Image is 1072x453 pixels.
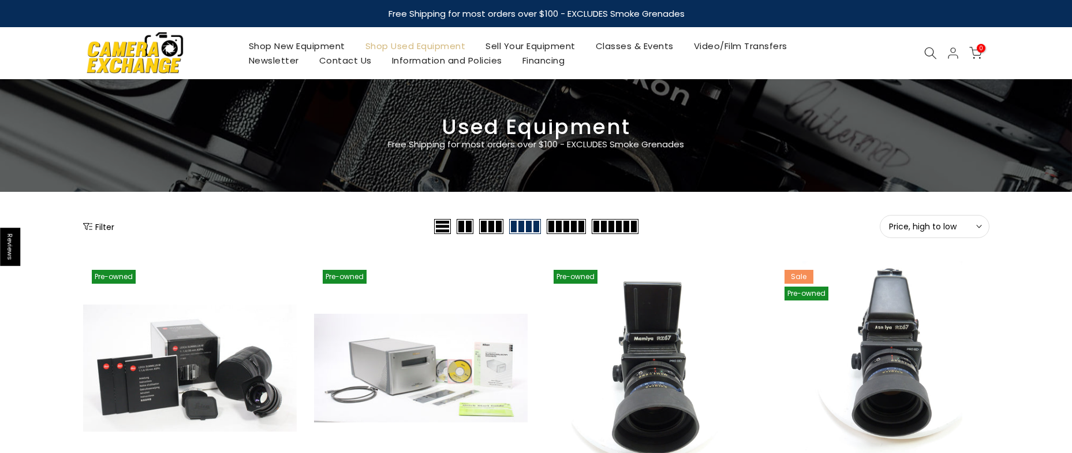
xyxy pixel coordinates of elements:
[355,39,476,53] a: Shop Used Equipment
[476,39,586,53] a: Sell Your Equipment
[320,138,753,151] p: Free Shipping for most orders over $100 - EXCLUDES Smoke Grenades
[83,120,989,135] h3: Used Equipment
[83,221,114,232] button: Show filters
[388,8,684,20] strong: Free Shipping for most orders over $100 - EXCLUDES Smoke Grenades
[683,39,797,53] a: Video/Film Transfers
[977,44,985,53] span: 0
[309,53,382,68] a: Contact Us
[512,53,575,68] a: Financing
[969,47,982,60] a: 0
[585,39,683,53] a: Classes & Events
[880,215,989,238] button: Price, high to low
[238,39,355,53] a: Shop New Equipment
[889,221,980,232] span: Price, high to low
[382,53,512,68] a: Information and Policies
[238,53,309,68] a: Newsletter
